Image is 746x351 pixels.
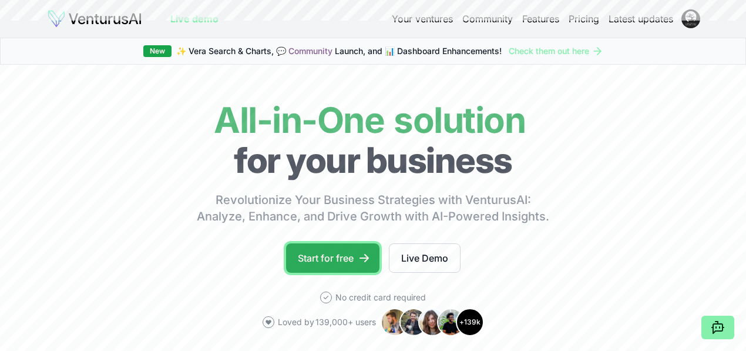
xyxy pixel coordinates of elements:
[286,243,379,273] a: Start for free
[143,45,172,57] div: New
[418,308,446,336] img: Avatar 3
[288,46,332,56] a: Community
[437,308,465,336] img: Avatar 4
[176,45,502,57] span: ✨ Vera Search & Charts, 💬 Launch, and 📊 Dashboard Enhancements!
[381,308,409,336] img: Avatar 1
[399,308,428,336] img: Avatar 2
[509,45,603,57] a: Check them out here
[389,243,461,273] a: Live Demo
